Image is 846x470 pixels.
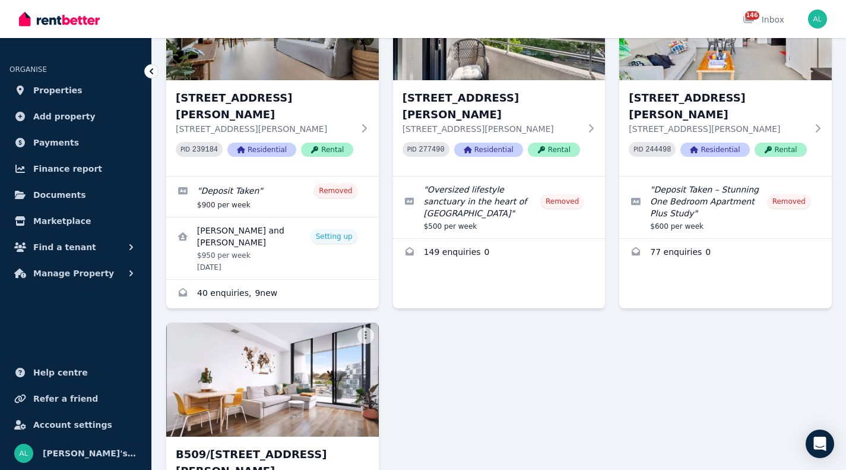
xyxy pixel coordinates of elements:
span: Residential [680,143,749,157]
p: [STREET_ADDRESS][PERSON_NAME] [403,123,580,135]
span: Residential [454,143,523,157]
div: Inbox [743,14,784,26]
a: Refer a friend [9,387,142,411]
span: Rental [301,143,353,157]
span: Finance report [33,162,102,176]
h3: [STREET_ADDRESS][PERSON_NAME] [629,90,806,123]
a: Account settings [9,413,142,437]
small: PID [633,146,643,153]
span: Refer a friend [33,392,98,406]
code: 277490 [419,146,445,154]
a: Edit listing: Oversized lifestyle sanctuary in the heart of St Leonards [393,176,606,238]
a: Edit listing: Deposit Taken – Stunning One Bedroom Apartment Plus Study [619,176,832,238]
span: Rental [755,143,807,157]
a: Marketplace [9,209,142,233]
h3: [STREET_ADDRESS][PERSON_NAME] [176,90,353,123]
a: View details for Andrew Butler and Angela O’Connor [166,217,379,279]
span: Payments [33,135,79,150]
div: Open Intercom Messenger [806,430,834,458]
a: Enquiries for 601/1 Bruce Bennetts Place, Maroubra [619,239,832,267]
img: Sydney Sotheby's LNS [14,444,33,463]
img: RentBetter [19,10,100,28]
code: 244498 [645,146,671,154]
span: Residential [227,143,296,157]
span: Add property [33,109,96,124]
span: Documents [33,188,86,202]
span: Account settings [33,418,112,432]
button: Manage Property [9,261,142,285]
span: ORGANISE [9,65,47,74]
span: Manage Property [33,266,114,280]
small: PID [180,146,190,153]
a: Enquiries for 314/1 Sergeants Lane, St Leonards [393,239,606,267]
span: Rental [528,143,580,157]
a: Edit listing: Deposit Taken [166,176,379,217]
a: Payments [9,131,142,154]
p: [STREET_ADDRESS][PERSON_NAME] [629,123,806,135]
span: [PERSON_NAME]'s LNS [43,446,137,460]
span: Marketplace [33,214,91,228]
span: Help centre [33,365,88,380]
a: Documents [9,183,142,207]
h3: [STREET_ADDRESS][PERSON_NAME] [403,90,580,123]
span: 146 [745,11,759,20]
span: Properties [33,83,83,97]
a: Enquiries for 49/7-9 Gilbert Street, Dover Heights [166,280,379,308]
p: [STREET_ADDRESS][PERSON_NAME] [176,123,353,135]
a: Add property [9,105,142,128]
span: Find a tenant [33,240,96,254]
img: B509/5 Mooramba Rd, Dee Why [166,323,379,437]
button: Find a tenant [9,235,142,259]
a: Help centre [9,361,142,384]
a: Properties [9,78,142,102]
small: PID [407,146,417,153]
button: More options [357,327,374,344]
img: Sydney Sotheby's LNS [808,10,827,29]
code: 239184 [192,146,218,154]
a: Finance report [9,157,142,181]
